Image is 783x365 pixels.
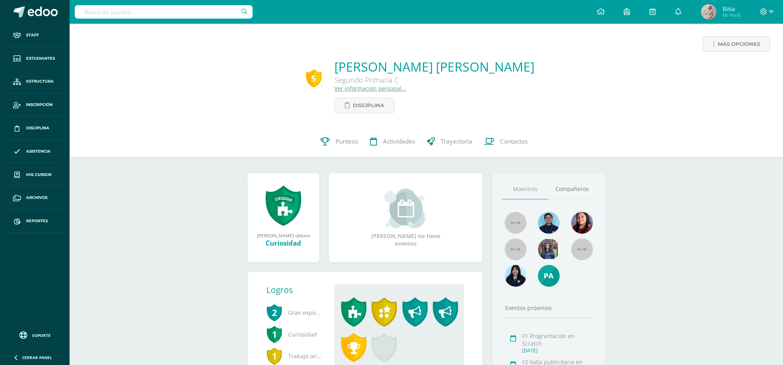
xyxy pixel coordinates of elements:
a: Soporte [9,329,60,340]
a: Estudiantes [6,47,63,70]
img: 55x55 [505,212,526,234]
div: [DATE] [522,347,593,354]
a: Compañeros [549,179,595,199]
div: Logros [266,284,328,295]
span: Disciplina [353,98,384,113]
img: 55x55 [505,238,526,260]
span: Archivos [26,195,47,201]
span: Disciplina [26,125,49,131]
span: 1 [266,347,282,365]
a: Reportes [6,210,63,233]
a: Maestros [502,179,549,199]
span: Trayectoria [441,137,472,146]
div: Segundo Primaria C [334,75,534,85]
a: Mis cursos [6,163,63,187]
a: Inscripción [6,93,63,117]
div: Curiosidad [255,238,311,248]
span: Reportes [26,218,48,224]
span: Staff [26,32,39,38]
div: 5 [306,69,322,87]
a: [PERSON_NAME] [PERSON_NAME] [334,58,534,75]
div: [PERSON_NAME] obtuvo [255,232,311,238]
a: Punteos [315,126,364,157]
span: 1 [266,325,282,343]
img: 5f16eb7d28f7abac0ce748f7edbc0842.png [538,238,560,260]
a: Archivos [6,186,63,210]
span: Más opciones [718,37,760,51]
a: Más opciones [703,36,770,52]
a: Contactos [478,126,534,157]
img: event_small.png [384,189,427,228]
input: Busca un usuario... [75,5,253,19]
img: 0721312b14301b3cebe5de6252ad211a.png [701,4,717,20]
a: Asistencia [6,140,63,163]
a: Estructura [6,70,63,94]
a: Ver información personal... [334,85,406,92]
img: 793c0cca7fcd018feab202218d1df9f6.png [571,212,593,234]
span: Gran expositor [266,302,322,323]
span: Punteos [336,137,358,146]
span: Cerrar panel [22,355,52,360]
div: F1 Programación en Scratch [522,332,593,347]
span: Soporte [32,333,51,338]
span: Bitia [723,5,741,13]
a: Staff [6,24,63,47]
span: Curiosidad [266,323,322,345]
span: Mis cursos [26,172,51,178]
img: 55x55 [571,238,593,260]
a: Trayectoria [421,126,478,157]
img: 8f174f9ec83d682dfb8124fd4ef1c5f7.png [538,212,560,234]
div: Eventos próximos [502,304,595,312]
span: Estructura [26,78,54,85]
span: 2 [266,303,282,322]
img: c6b8ce026be2496ab07baa11f7179f80.png [538,265,560,287]
a: Actividades [364,126,421,157]
span: Mi Perfil [723,12,741,19]
div: [PERSON_NAME] no tiene eventos [366,189,445,247]
span: Inscripción [26,102,53,108]
a: Disciplina [334,98,394,113]
a: Disciplina [6,117,63,140]
img: d19080f2c8c7820594ba88805777092c.png [505,265,526,287]
span: Actividades [383,137,415,146]
span: Estudiantes [26,55,55,62]
span: Asistencia [26,148,51,155]
span: Contactos [500,137,528,146]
